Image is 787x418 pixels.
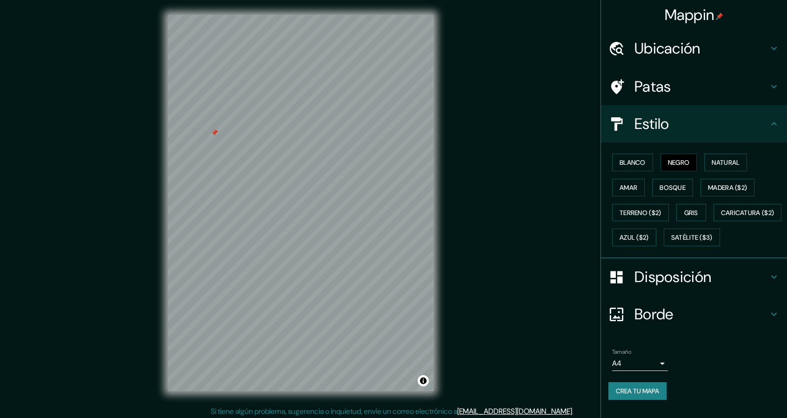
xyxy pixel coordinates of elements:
button: Caricatura ($2) [714,204,782,222]
font: . [575,406,577,416]
font: Satélite ($3) [671,234,713,242]
font: Disposición [634,267,711,287]
div: Patas [601,68,787,105]
font: Patas [634,77,671,96]
div: Disposición [601,258,787,296]
canvas: Mapa [168,15,434,391]
button: Azul ($2) [612,229,656,246]
div: Estilo [601,105,787,142]
div: Ubicación [601,30,787,67]
button: Amar [612,179,645,196]
img: pin-icon.png [716,13,723,20]
font: Bosque [660,183,686,192]
iframe: Lanzador de widgets de ayuda [704,382,777,408]
button: Crea tu mapa [608,382,667,400]
font: Gris [684,209,698,217]
font: Negro [668,158,690,167]
button: Terreno ($2) [612,204,669,222]
font: Blanco [620,158,646,167]
button: Blanco [612,154,653,171]
font: Natural [712,158,740,167]
font: Tamaño [612,348,631,356]
button: Satélite ($3) [664,229,720,246]
font: Ubicación [634,39,700,58]
font: . [572,406,574,416]
font: Estilo [634,114,669,134]
div: A4 [612,356,668,371]
font: Caricatura ($2) [721,209,774,217]
font: Madera ($2) [708,183,747,192]
font: Amar [620,183,637,192]
font: Mappin [665,5,714,25]
font: Borde [634,304,674,324]
font: Azul ($2) [620,234,649,242]
button: Gris [676,204,706,222]
button: Natural [704,154,747,171]
font: Terreno ($2) [620,209,661,217]
font: Crea tu mapa [616,387,659,395]
font: Si tiene algún problema, sugerencia o inquietud, envíe un correo electrónico a [211,406,457,416]
a: [EMAIL_ADDRESS][DOMAIN_NAME] [457,406,572,416]
button: Negro [660,154,697,171]
button: Activar o desactivar atribución [418,375,429,386]
font: A4 [612,358,621,368]
font: . [574,406,575,416]
button: Bosque [652,179,693,196]
button: Madera ($2) [700,179,754,196]
div: Borde [601,296,787,333]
